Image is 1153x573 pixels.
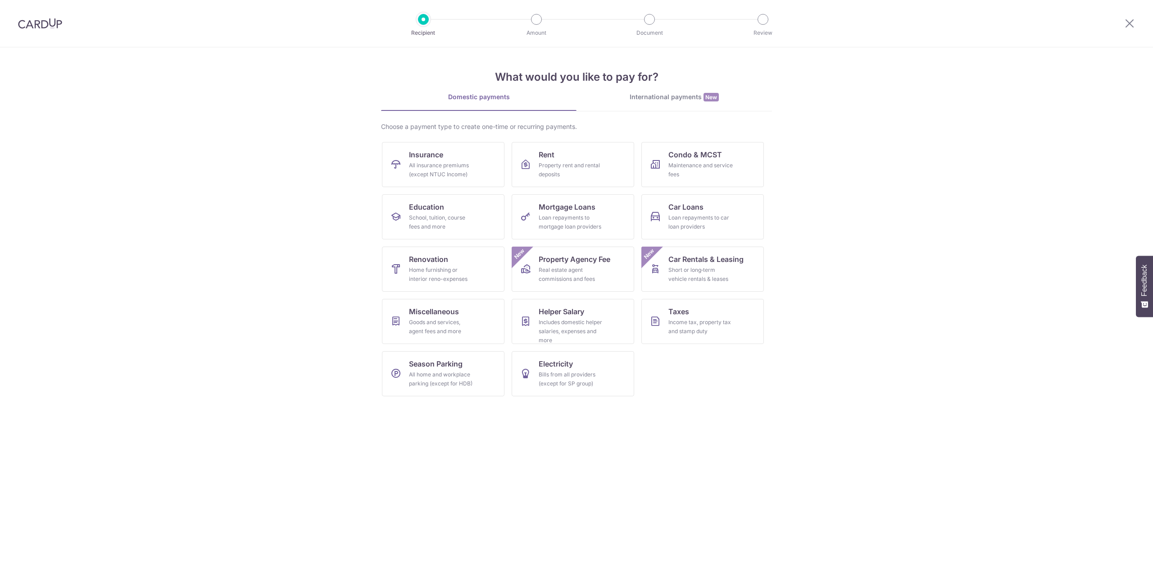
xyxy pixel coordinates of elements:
span: New [704,93,719,101]
a: Property Agency FeeReal estate agent commissions and feesNew [512,247,634,292]
p: Amount [503,28,570,37]
img: CardUp [18,18,62,29]
span: Education [409,202,444,212]
p: Review [730,28,796,37]
span: Property Agency Fee [539,254,610,265]
span: New [642,247,657,261]
a: Helper SalaryIncludes domestic helper salaries, expenses and more [512,299,634,344]
div: Domestic payments [381,92,576,101]
button: Feedback - Show survey [1136,256,1153,317]
div: Choose a payment type to create one-time or recurring payments. [381,122,772,131]
div: Goods and services, agent fees and more [409,318,474,336]
p: Recipient [390,28,457,37]
div: Real estate agent commissions and fees [539,266,604,284]
a: Car Rentals & LeasingShort or long‑term vehicle rentals & leasesNew [641,247,764,292]
div: School, tuition, course fees and more [409,213,474,231]
div: International payments [576,92,772,102]
a: Condo & MCSTMaintenance and service fees [641,142,764,187]
div: Loan repayments to car loan providers [668,213,733,231]
span: Rent [539,149,554,160]
a: MiscellaneousGoods and services, agent fees and more [382,299,504,344]
div: Property rent and rental deposits [539,161,604,179]
h4: What would you like to pay for? [381,69,772,85]
span: Taxes [668,306,689,317]
span: Electricity [539,358,573,369]
a: RentProperty rent and rental deposits [512,142,634,187]
div: All insurance premiums (except NTUC Income) [409,161,474,179]
div: Income tax, property tax and stamp duty [668,318,733,336]
div: Home furnishing or interior reno-expenses [409,266,474,284]
div: Bills from all providers (except for SP group) [539,370,604,388]
div: Maintenance and service fees [668,161,733,179]
span: New [512,247,527,261]
a: Season ParkingAll home and workplace parking (except for HDB) [382,351,504,396]
span: Season Parking [409,358,463,369]
div: All home and workplace parking (except for HDB) [409,370,474,388]
a: Mortgage LoansLoan repayments to mortgage loan providers [512,194,634,239]
div: Includes domestic helper salaries, expenses and more [539,318,604,345]
span: Helper Salary [539,306,584,317]
a: ElectricityBills from all providers (except for SP group) [512,351,634,396]
a: RenovationHome furnishing or interior reno-expenses [382,247,504,292]
div: Short or long‑term vehicle rentals & leases [668,266,733,284]
span: Car Loans [668,202,704,212]
a: EducationSchool, tuition, course fees and more [382,194,504,239]
span: Condo & MCST [668,149,722,160]
span: Feedback [1140,265,1148,296]
a: InsuranceAll insurance premiums (except NTUC Income) [382,142,504,187]
span: Miscellaneous [409,306,459,317]
a: TaxesIncome tax, property tax and stamp duty [641,299,764,344]
span: Mortgage Loans [539,202,595,212]
div: Loan repayments to mortgage loan providers [539,213,604,231]
a: Car LoansLoan repayments to car loan providers [641,194,764,239]
span: Car Rentals & Leasing [668,254,744,265]
span: Insurance [409,149,443,160]
p: Document [616,28,683,37]
span: Renovation [409,254,448,265]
